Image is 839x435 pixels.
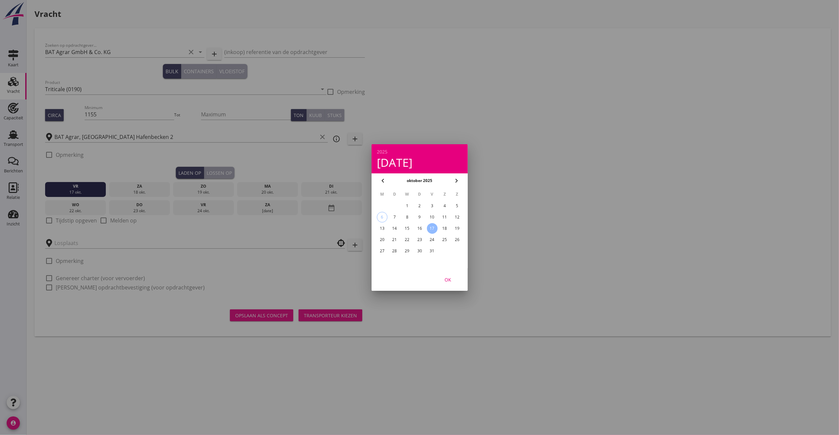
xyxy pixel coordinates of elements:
i: chevron_left [379,177,387,185]
button: 20 [377,234,387,245]
div: [DATE] [377,157,462,168]
i: chevron_right [453,177,460,185]
button: 11 [439,212,450,222]
button: 21 [389,234,400,245]
th: V [426,189,438,200]
button: 10 [427,212,437,222]
button: oktober 2025 [405,176,434,186]
button: 29 [402,246,412,256]
button: 19 [452,223,462,234]
button: 25 [439,234,450,245]
th: W [401,189,413,200]
button: 26 [452,234,462,245]
button: 14 [389,223,400,234]
button: 23 [414,234,425,245]
button: 12 [452,212,462,222]
button: 18 [439,223,450,234]
button: 17 [427,223,437,234]
button: 5 [452,201,462,211]
button: 16 [414,223,425,234]
button: 15 [402,223,412,234]
button: OK [433,274,462,285]
button: 13 [377,223,387,234]
button: 2 [414,201,425,211]
button: 31 [427,246,437,256]
button: 27 [377,246,387,256]
button: 30 [414,246,425,256]
button: 28 [389,246,400,256]
th: M [376,189,388,200]
div: 6 [377,212,387,222]
div: OK [439,276,457,283]
th: D [388,189,400,200]
button: 4 [439,201,450,211]
button: 6 [377,212,387,222]
button: 3 [427,201,437,211]
button: 7 [389,212,400,222]
button: 9 [414,212,425,222]
button: 24 [427,234,437,245]
div: 2025 [377,150,462,154]
button: 8 [402,212,412,222]
button: 1 [402,201,412,211]
th: D [414,189,426,200]
button: 22 [402,234,412,245]
th: Z [439,189,451,200]
th: Z [451,189,463,200]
